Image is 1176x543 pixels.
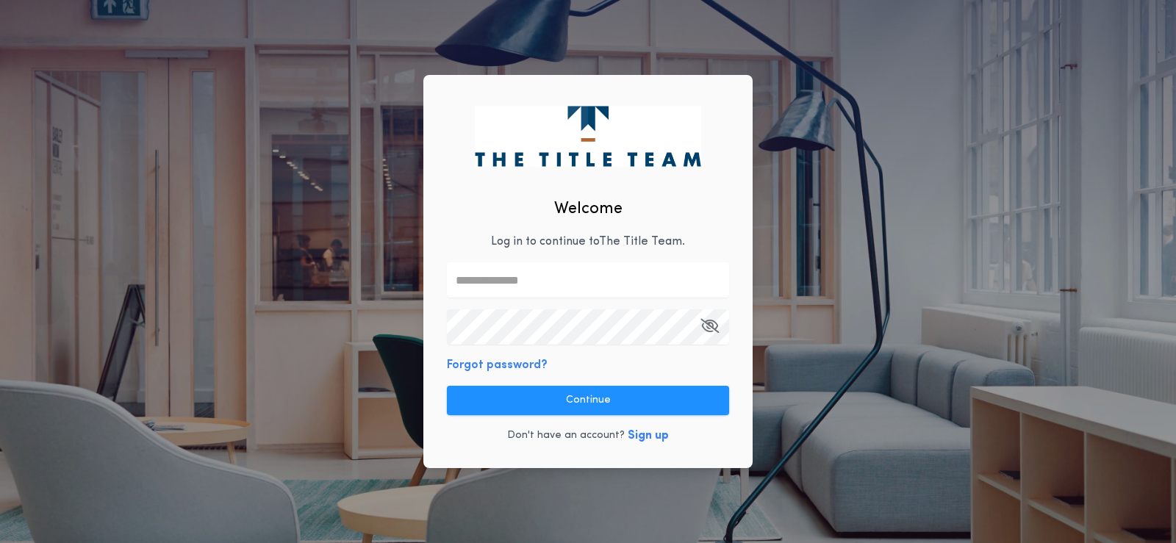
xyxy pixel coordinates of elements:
button: Sign up [628,427,669,445]
h2: Welcome [554,197,623,221]
img: logo [475,106,700,166]
p: Don't have an account? [507,428,625,443]
p: Log in to continue to The Title Team . [491,233,685,251]
button: Forgot password? [447,356,548,374]
button: Continue [447,386,729,415]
